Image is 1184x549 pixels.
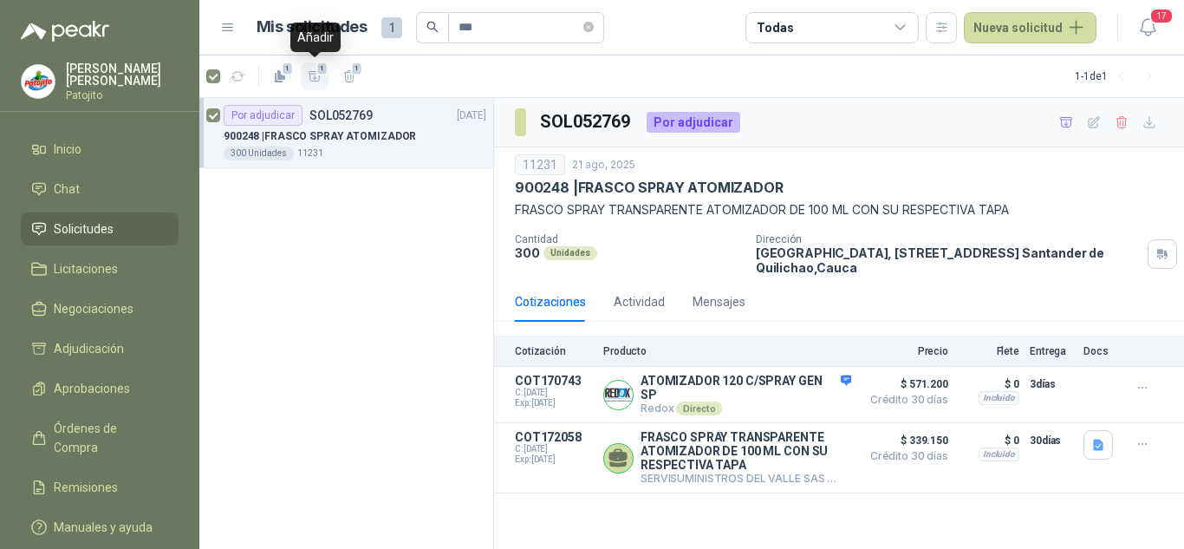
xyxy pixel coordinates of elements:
div: Incluido [979,448,1019,461]
p: Precio [862,345,948,357]
div: Todas [757,18,793,37]
button: 1 [266,62,294,90]
a: Por adjudicarSOL052769[DATE] 900248 |FRASCO SPRAY ATOMIZADOR300 Unidades11231 [199,98,493,168]
a: Aprobaciones [21,372,179,405]
span: Aprobaciones [54,379,130,398]
div: Por adjudicar [224,105,303,126]
span: Manuales y ayuda [54,518,153,537]
p: [DATE] [457,108,486,124]
div: Directo [827,472,873,486]
div: 11231 [515,154,565,175]
span: $ 339.150 [862,430,948,451]
a: Manuales y ayuda [21,511,179,544]
button: 1 [335,62,363,90]
button: 17 [1132,12,1163,43]
span: close-circle [583,22,594,32]
p: Entrega [1030,345,1073,357]
div: 300 Unidades [224,147,294,160]
div: 1 - 1 de 1 [1075,62,1163,90]
span: Crédito 30 días [862,451,948,461]
p: FRASCO SPRAY TRANSPARENTE ATOMIZADOR DE 100 ML CON SU RESPECTIVA TAPA [641,430,851,472]
span: Chat [54,180,80,199]
p: Dirección [756,233,1141,245]
p: FRASCO SPRAY TRANSPARENTE ATOMIZADOR DE 100 ML CON SU RESPECTIVA TAPA [515,200,1163,219]
span: Solicitudes [54,219,114,239]
p: 11231 [297,147,323,160]
h3: SOL052769 [540,108,633,135]
p: [PERSON_NAME] [PERSON_NAME] [66,62,179,87]
p: Redox [641,402,851,415]
p: 300 [515,245,540,260]
a: Inicio [21,133,179,166]
p: Cotización [515,345,593,357]
span: 1 [381,17,402,38]
p: 3 días [1030,374,1073,395]
span: Remisiones [54,478,118,497]
a: Licitaciones [21,252,179,285]
h1: Mis solicitudes [257,15,368,40]
div: Incluido [979,391,1019,405]
p: 900248 | FRASCO SPRAY ATOMIZADOR [224,128,416,145]
div: Unidades [543,246,597,260]
p: ATOMIZADOR 120 C/SPRAY GEN SP [641,374,851,402]
div: Directo [676,402,722,415]
a: Negociaciones [21,292,179,325]
span: Exp: [DATE] [515,398,593,408]
p: SERVISUMINISTROS DEL VALLE SAS [641,472,851,486]
button: Nueva solicitud [964,12,1096,43]
span: 1 [282,62,294,75]
p: [GEOGRAPHIC_DATA], [STREET_ADDRESS] Santander de Quilichao , Cauca [756,245,1141,275]
p: $ 0 [959,430,1019,451]
span: Negociaciones [54,299,133,318]
button: 1 [301,62,329,90]
span: 17 [1149,8,1174,24]
p: $ 0 [959,374,1019,395]
img: Company Logo [604,381,633,409]
a: Chat [21,173,179,206]
p: 30 días [1030,430,1073,451]
span: 1 [351,62,363,75]
span: close-circle [583,19,594,36]
div: Mensajes [693,292,745,311]
span: Licitaciones [54,259,118,278]
span: 1 [316,62,329,75]
p: COT170743 [515,374,593,388]
a: Adjudicación [21,332,179,365]
p: 900248 | FRASCO SPRAY ATOMIZADOR [515,179,783,197]
div: Cotizaciones [515,292,586,311]
p: COT172058 [515,430,593,444]
span: Adjudicación [54,339,124,358]
img: Company Logo [22,65,55,98]
div: Por adjudicar [647,112,740,133]
span: Crédito 30 días [862,395,948,405]
span: C: [DATE] [515,444,593,454]
p: Cantidad [515,233,742,245]
a: Remisiones [21,471,179,504]
span: Inicio [54,140,81,159]
img: Logo peakr [21,21,109,42]
a: Órdenes de Compra [21,412,179,464]
span: $ 571.200 [862,374,948,395]
p: 21 ago, 2025 [572,157,635,173]
span: search [426,21,439,33]
div: Añadir [290,23,341,52]
p: Patojito [66,90,179,101]
span: C: [DATE] [515,388,593,398]
p: Docs [1083,345,1118,357]
a: Solicitudes [21,212,179,245]
p: Flete [959,345,1019,357]
span: Órdenes de Compra [54,419,162,457]
p: SOL052769 [309,109,373,121]
span: Exp: [DATE] [515,454,593,465]
div: Actividad [614,292,665,311]
p: Producto [603,345,851,357]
